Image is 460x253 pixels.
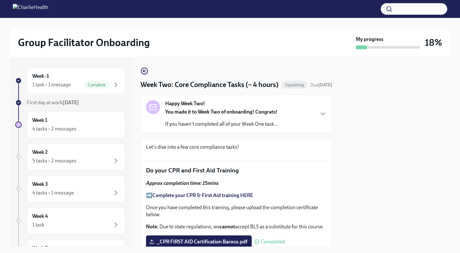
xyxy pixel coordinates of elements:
div: 1 task [32,221,44,228]
p: Do your CPR and First Aid Training [146,166,327,175]
a: First day at work[DATE] [15,99,125,106]
strong: My progress [356,36,383,43]
span: Completed [261,239,285,244]
a: Complete your CPR & First Aid training HERE [152,192,253,198]
p: : Due to state regulations, we accept BLS as a substitute for this course. [146,223,327,230]
a: Week 14 tasks • 2 messages [15,111,125,138]
a: Week 25 tasks • 2 messages [15,143,125,170]
p: If you haven't completed all of your Week One task... [165,121,278,128]
span: _CPR FIRST AID Certification Baroco.pdf [150,239,247,245]
span: Upcoming [281,83,308,87]
h6: Week -1 [32,73,49,80]
a: Week 34 tasks • 1 message [15,175,125,202]
div: 5 tasks • 2 messages [32,157,76,164]
div: 1 task • 1 message [32,81,71,88]
div: 4 tasks • 2 messages [32,125,76,132]
h4: Week Two: Core Compliance Tasks (~ 4 hours) [141,80,279,90]
h6: Week 1 [32,117,47,124]
a: Week -11 task • 1 messageComplete [15,67,125,94]
h2: Group Facilitator Onboarding [18,36,150,49]
div: 4 tasks • 1 message [32,189,74,196]
label: _CPR FIRST AID Certification Baroco.pdf [146,235,252,248]
img: CharlieHealth [13,4,48,14]
span: First day at work [27,99,79,106]
strong: Happy Week Two! [165,100,205,107]
strong: [DATE] [318,82,332,88]
strong: cannot [220,224,235,230]
h6: Week 5 [32,245,48,252]
p: Let's dive into a few core compliance tasks! [146,144,327,151]
h6: Week 2 [32,149,48,156]
strong: Approx completion time: 15mins [146,180,218,186]
p: ➡️ [146,192,327,199]
h6: Week 3 [32,181,48,188]
strong: [DATE] [63,99,79,106]
strong: Note [146,224,157,230]
strong: You made it to Week Two of onboarding! Congrats! [165,109,278,115]
span: Complete [84,83,110,87]
h6: Week 4 [32,213,48,220]
span: September 29th, 2025 10:00 [310,82,332,88]
p: Once you have completed this training, please upload the completion certificate below. [146,204,327,218]
h3: 18% [425,37,442,48]
a: Week 41 task [15,207,125,234]
span: Due [310,82,332,88]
